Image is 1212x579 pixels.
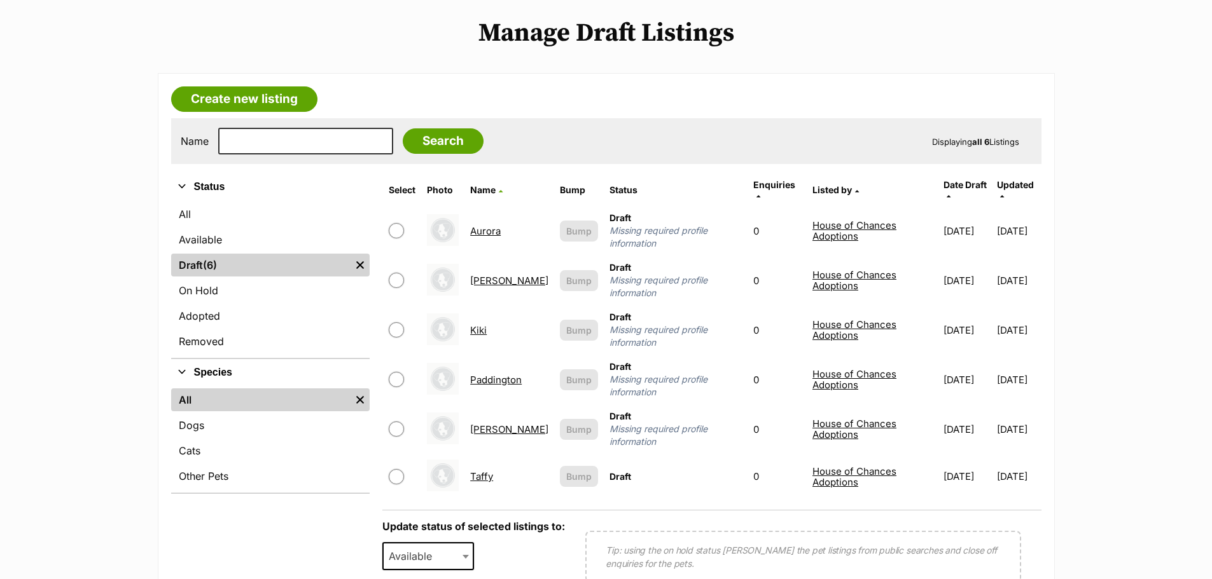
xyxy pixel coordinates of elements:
[812,418,896,440] a: House of Chances Adoptions
[609,411,631,421] span: Draft
[560,369,598,390] button: Bump
[171,179,370,195] button: Status
[609,471,631,482] span: Draft
[351,388,370,411] a: Remove filter
[560,419,598,440] button: Bump
[560,320,598,341] button: Bump
[422,175,464,205] th: Photo
[403,128,484,154] input: Search
[566,324,592,337] span: Bump
[972,137,989,147] strong: all 6
[566,224,592,238] span: Bump
[748,256,806,304] td: 0
[171,388,351,411] a: All
[938,306,996,354] td: [DATE]
[181,135,209,147] label: Name
[609,423,741,448] span: Missing required profile information
[171,330,370,353] a: Removed
[812,269,896,292] a: House of Chances Adoptions
[566,470,592,483] span: Bump
[812,368,896,391] a: House of Chances Adoptions
[560,466,598,487] button: Bump
[171,439,370,462] a: Cats
[609,224,741,250] span: Missing required profile information
[997,405,1040,453] td: [DATE]
[944,179,987,200] a: Date Draft
[609,212,631,223] span: Draft
[470,184,496,195] span: Name
[427,363,459,395] img: Paddington
[938,405,996,453] td: [DATE]
[566,274,592,287] span: Bump
[997,355,1040,404] td: [DATE]
[427,313,459,345] img: Kiki
[171,364,370,381] button: Species
[171,200,370,358] div: Status
[384,175,421,205] th: Select
[566,423,592,436] span: Bump
[171,279,370,302] a: On Hold
[171,386,370,493] div: Species
[470,184,503,195] a: Name
[382,520,565,533] label: Update status of selected listings to:
[748,454,806,498] td: 0
[812,318,896,341] a: House of Chances Adoptions
[470,374,522,386] a: Paddington
[171,203,370,226] a: All
[944,179,987,190] span: translation missing: en.admin.listings.index.attributes.date_draft
[748,306,806,354] td: 0
[427,460,459,491] img: Taffy
[470,470,493,482] a: Taffy
[609,324,741,349] span: Missing required profile information
[384,547,445,565] span: Available
[938,454,996,498] td: [DATE]
[470,324,487,336] a: Kiki
[997,179,1034,200] a: Updated
[203,257,217,273] span: (6)
[171,254,351,276] a: Draft
[609,311,631,322] span: Draft
[604,175,746,205] th: Status
[609,274,741,299] span: Missing required profile information
[932,137,1019,147] span: Displaying Listings
[812,184,859,195] a: Listed by
[560,221,598,242] button: Bump
[171,414,370,437] a: Dogs
[427,214,459,246] img: Aurora
[812,219,896,242] a: House of Chances Adoptions
[997,256,1040,304] td: [DATE]
[609,262,631,273] span: Draft
[171,86,317,112] a: Create new listing
[938,256,996,304] td: [DATE]
[171,228,370,251] a: Available
[609,373,741,398] span: Missing required profile information
[560,270,598,291] button: Bump
[382,542,474,570] span: Available
[609,361,631,372] span: Draft
[938,355,996,404] td: [DATE]
[748,405,806,453] td: 0
[171,304,370,327] a: Adopted
[470,423,548,435] a: [PERSON_NAME]
[997,454,1040,498] td: [DATE]
[997,306,1040,354] td: [DATE]
[748,355,806,404] td: 0
[812,184,852,195] span: Listed by
[566,373,592,386] span: Bump
[470,275,548,287] a: [PERSON_NAME]
[748,207,806,255] td: 0
[555,175,603,205] th: Bump
[606,543,1000,570] p: Tip: using the on hold status [PERSON_NAME] the pet listings from public searches and close off e...
[470,225,501,237] a: Aurora
[427,264,459,296] img: Beatrice
[938,207,996,255] td: [DATE]
[753,179,795,190] span: translation missing: en.admin.listings.index.attributes.enquiries
[997,207,1040,255] td: [DATE]
[753,179,795,200] a: Enquiries
[812,465,896,488] a: House of Chances Adoptions
[427,412,459,444] img: Poe
[997,179,1034,190] span: Updated
[351,254,370,276] a: Remove filter
[171,465,370,487] a: Other Pets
